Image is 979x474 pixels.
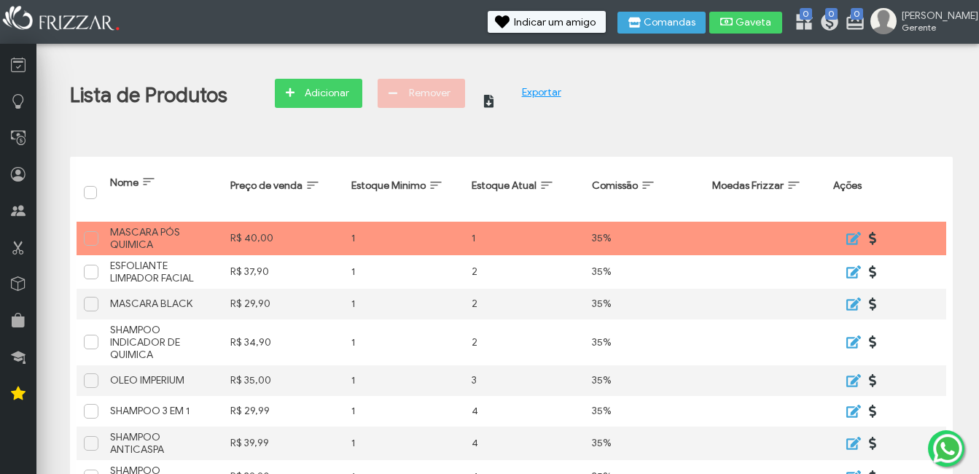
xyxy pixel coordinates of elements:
[833,179,862,192] span: Ações
[825,8,838,20] span: 0
[863,432,885,454] button: ui-button
[902,22,967,33] span: Gerente
[863,331,885,353] button: ui-button
[351,179,426,192] span: Estoque Minimo
[592,265,698,278] div: 35%
[230,374,336,386] div: R$ 35,00
[851,432,852,454] span: ui-button
[464,365,585,396] td: 3
[230,265,336,278] div: R$ 37,90
[464,427,585,460] td: 4
[230,179,303,192] span: Preço de venda
[491,85,503,106] span: ui-button
[464,222,585,255] td: 1
[464,319,585,365] td: 2
[110,324,216,361] div: SHAMPOO INDICADOR DE QUIMICA
[851,8,863,20] span: 0
[873,293,875,315] span: ui-button
[70,82,227,108] h1: Lista de Produtos
[110,431,216,456] div: SHAMPOO ANTICASPA
[351,298,457,310] div: 1
[110,405,216,417] div: SHAMPOO 3 EM 1
[863,370,885,392] button: ui-button
[110,226,216,251] div: MASCARA PÓS QUIMICA
[851,261,852,283] span: ui-button
[845,12,859,35] a: 0
[840,400,862,422] button: ui-button
[592,405,698,417] div: 35%
[863,400,885,422] button: ui-button
[110,176,139,189] span: Nome
[301,82,352,104] span: Adicionar
[351,265,457,278] div: 1
[644,18,695,28] span: Comandas
[344,163,464,222] th: Estoque Minimo
[800,8,812,20] span: 0
[705,163,825,222] th: Moedas Frizzar
[488,11,606,33] button: Indicar um amigo
[592,232,698,244] div: 35%
[110,374,216,386] div: OLEO IMPERIUM
[840,228,862,249] button: ui-button
[522,86,561,98] a: Exportar
[873,228,875,249] span: ui-button
[863,228,885,249] button: ui-button
[840,432,862,454] button: ui-button
[840,370,862,392] button: ui-button
[103,163,223,222] th: Nome
[736,18,772,28] span: Gaveta
[351,437,457,449] div: 1
[851,331,852,353] span: ui-button
[464,255,585,289] td: 2
[819,12,834,35] a: 0
[230,336,336,349] div: R$ 34,90
[230,232,336,244] div: R$ 40,00
[840,261,862,283] button: ui-button
[351,405,457,417] div: 1
[851,370,852,392] span: ui-button
[709,12,782,34] button: Gaveta
[592,336,698,349] div: 35%
[851,293,852,315] span: ui-button
[585,163,705,222] th: Comissão
[930,431,965,466] img: whatsapp.png
[863,293,885,315] button: ui-button
[464,396,585,427] td: 4
[873,432,875,454] span: ui-button
[351,336,457,349] div: 1
[223,163,343,222] th: Preço de venda
[794,12,808,35] a: 0
[826,163,946,222] th: Ações
[902,9,967,22] span: [PERSON_NAME]
[472,179,537,192] span: Estoque Atual
[873,370,875,392] span: ui-button
[351,374,457,386] div: 1
[464,163,585,222] th: Estoque Atual
[617,12,706,34] button: Comandas
[230,437,336,449] div: R$ 39,99
[592,374,698,386] div: 35%
[351,232,457,244] div: 1
[712,179,784,192] span: Moedas Frizzar
[110,260,216,284] div: ESFOLIANTE LIMPADOR FACIAL
[851,400,852,422] span: ui-button
[592,298,698,310] div: 35%
[480,79,513,112] button: ui-button
[592,437,698,449] div: 35%
[863,261,885,283] button: ui-button
[110,298,216,310] div: MASCARA BLACK
[514,18,596,28] span: Indicar um amigo
[873,261,875,283] span: ui-button
[592,179,638,192] span: Comissão
[870,8,972,37] a: [PERSON_NAME] Gerente
[851,228,852,249] span: ui-button
[230,405,336,417] div: R$ 29,99
[840,293,862,315] button: ui-button
[873,400,875,422] span: ui-button
[275,79,362,108] button: Adicionar
[873,331,875,353] span: ui-button
[85,187,93,195] div: Selecionar tudo
[230,298,336,310] div: R$ 29,90
[464,289,585,319] td: 2
[840,331,862,353] button: ui-button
